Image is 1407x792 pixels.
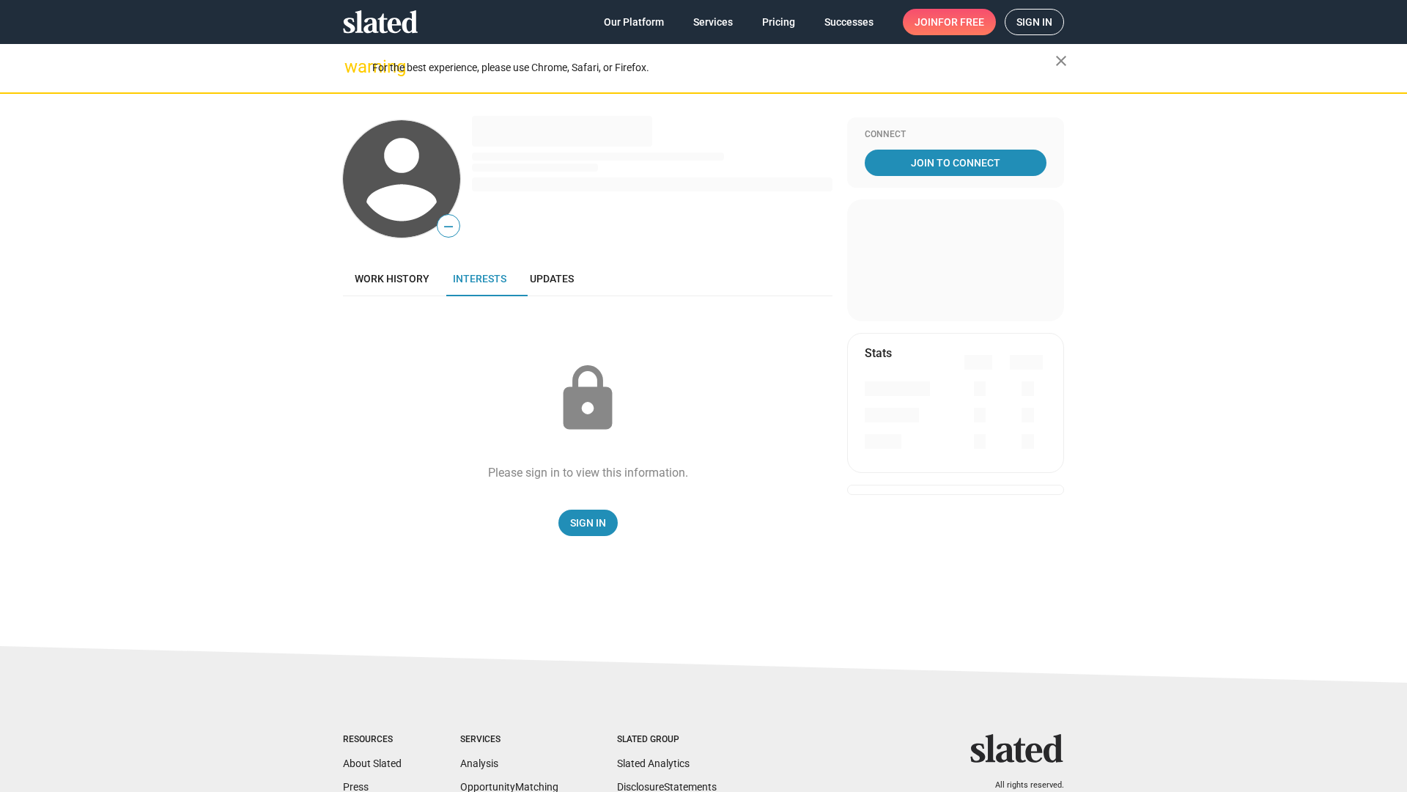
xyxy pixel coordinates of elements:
[868,150,1044,176] span: Join To Connect
[355,273,429,285] span: Work history
[453,273,506,285] span: Interests
[762,9,795,35] span: Pricing
[570,510,606,536] span: Sign In
[617,734,717,746] div: Slated Group
[518,261,586,296] a: Updates
[604,9,664,35] span: Our Platform
[372,58,1055,78] div: For the best experience, please use Chrome, Safari, or Firefox.
[460,734,558,746] div: Services
[813,9,885,35] a: Successes
[343,758,402,769] a: About Slated
[865,129,1046,141] div: Connect
[460,758,498,769] a: Analysis
[551,362,624,436] mat-icon: lock
[343,261,441,296] a: Work history
[693,9,733,35] span: Services
[344,58,362,76] mat-icon: warning
[592,9,676,35] a: Our Platform
[824,9,874,35] span: Successes
[915,9,984,35] span: Join
[558,510,618,536] a: Sign In
[488,465,688,480] div: Please sign in to view this information.
[865,150,1046,176] a: Join To Connect
[938,9,984,35] span: for free
[1052,52,1070,70] mat-icon: close
[343,734,402,746] div: Resources
[682,9,745,35] a: Services
[617,758,690,769] a: Slated Analytics
[903,9,996,35] a: Joinfor free
[1016,10,1052,34] span: Sign in
[1005,9,1064,35] a: Sign in
[750,9,807,35] a: Pricing
[865,345,892,361] mat-card-title: Stats
[530,273,574,285] span: Updates
[437,217,459,236] span: —
[441,261,518,296] a: Interests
